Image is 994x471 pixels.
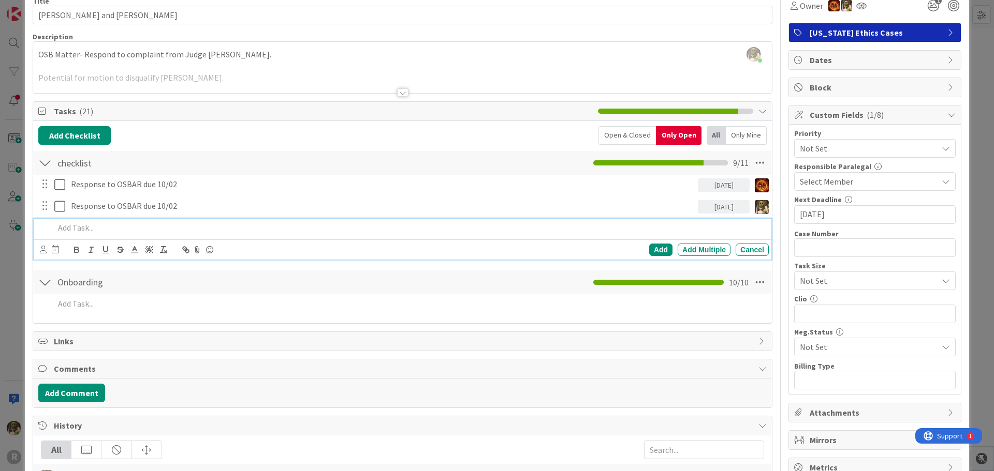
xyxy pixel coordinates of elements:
[71,178,694,190] p: Response to OSBAR due 10/02
[800,141,932,156] span: Not Set
[736,244,769,256] div: Cancel
[41,441,71,459] div: All
[598,126,656,145] div: Open & Closed
[38,384,105,402] button: Add Comment
[729,276,749,288] span: 10 / 10
[794,196,956,203] div: Next Deadline
[54,105,593,117] span: Tasks
[755,178,769,192] img: TR
[794,130,956,137] div: Priority
[755,200,769,214] img: DG
[649,244,673,256] div: Add
[810,81,942,94] span: Block
[810,109,942,121] span: Custom Fields
[22,2,47,14] span: Support
[644,440,764,459] input: Search...
[79,106,93,116] span: ( 21 )
[867,110,884,120] span: ( 1/8 )
[33,6,772,24] input: type card name here...
[800,274,932,288] span: Not Set
[38,126,111,145] button: Add Checklist
[800,340,932,354] span: Not Set
[810,54,942,66] span: Dates
[33,32,73,41] span: Description
[810,406,942,419] span: Attachments
[54,362,753,375] span: Comments
[794,361,835,371] label: Billing Type
[794,262,956,269] div: Task Size
[747,47,761,62] img: yW9LRPfq2I1p6cQkqhMnMPjKb8hcA9gF.jpg
[726,126,767,145] div: Only Mine
[678,244,730,256] div: Add Multiple
[38,49,767,60] p: OSB Matter- Respond to complaint from Judge [PERSON_NAME].
[54,335,753,347] span: Links
[54,273,287,292] input: Add Checklist...
[794,163,956,170] div: Responsible Paralegal
[656,126,701,145] div: Only Open
[54,419,753,432] span: History
[794,229,839,238] label: Case Number
[698,178,750,192] div: [DATE]
[71,200,694,212] p: Response to OSBAR due 10/02
[794,295,956,302] div: Clio
[698,200,750,214] div: [DATE]
[800,206,950,223] input: MM/DD/YYYY
[733,157,749,169] span: 9 / 11
[707,126,726,145] div: All
[794,328,956,336] div: Neg.Status
[810,434,942,446] span: Mirrors
[810,26,942,39] span: [US_STATE] Ethics Cases
[54,154,287,172] input: Add Checklist...
[800,175,853,188] span: Select Member
[54,4,56,12] div: 1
